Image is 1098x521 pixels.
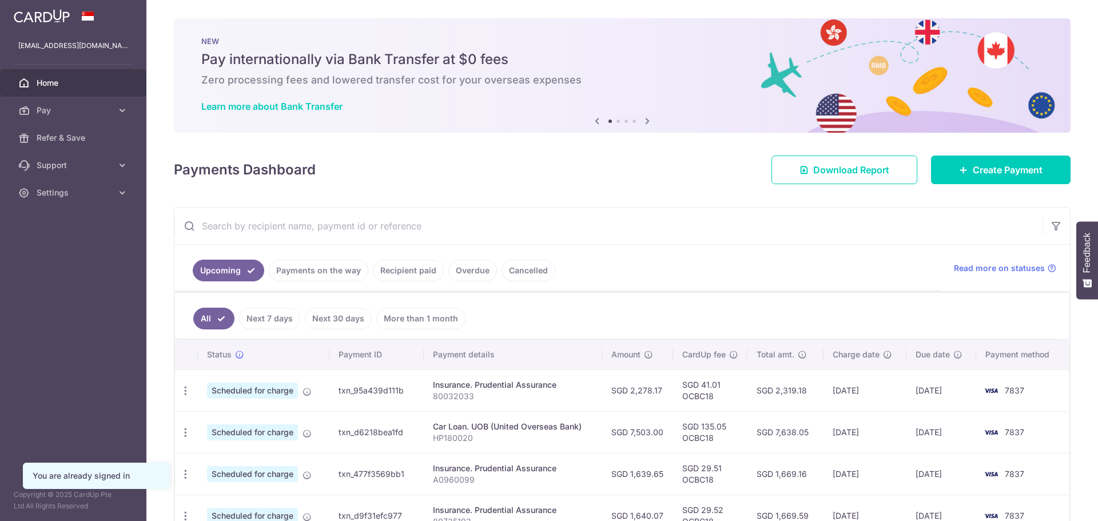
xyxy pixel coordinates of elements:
a: Download Report [771,156,917,184]
div: Insurance. Prudential Assurance [433,463,593,474]
span: Status [207,349,232,360]
a: Recipient paid [373,260,444,281]
div: Insurance. Prudential Assurance [433,379,593,391]
td: txn_477f3569bb1 [329,453,424,495]
td: txn_d6218bea1fd [329,411,424,453]
p: [EMAIL_ADDRESS][DOMAIN_NAME] [18,40,128,51]
a: Learn more about Bank Transfer [201,101,343,112]
span: Scheduled for charge [207,383,298,399]
span: 7837 [1005,469,1024,479]
th: Payment ID [329,340,424,369]
span: Charge date [833,349,880,360]
td: [DATE] [906,411,976,453]
td: SGD 41.01 OCBC18 [673,369,747,411]
span: Home [37,77,112,89]
span: 7837 [1005,385,1024,395]
span: Scheduled for charge [207,466,298,482]
div: You are already signed in [33,470,160,482]
a: Read more on statuses [954,263,1056,274]
span: Settings [37,187,112,198]
span: Amount [611,349,640,360]
td: SGD 135.05 OCBC18 [673,411,747,453]
span: Scheduled for charge [207,424,298,440]
td: SGD 2,319.18 [747,369,823,411]
a: Next 7 days [239,308,300,329]
img: Bank Card [980,425,1002,439]
td: SGD 2,278.17 [602,369,673,411]
a: Upcoming [193,260,264,281]
a: More than 1 month [376,308,466,329]
img: Bank Card [980,467,1002,481]
a: Cancelled [502,260,555,281]
p: A0960099 [433,474,593,486]
td: [DATE] [906,369,976,411]
div: Insurance. Prudential Assurance [433,504,593,516]
span: 7837 [1005,511,1024,520]
th: Payment method [976,340,1069,369]
a: Next 30 days [305,308,372,329]
span: Create Payment [973,163,1043,177]
a: Overdue [448,260,497,281]
span: Support [37,160,112,171]
td: SGD 1,639.65 [602,453,673,495]
span: Feedback [1082,233,1092,273]
button: Feedback - Show survey [1076,221,1098,299]
img: CardUp [14,9,70,23]
span: Due date [916,349,950,360]
h4: Payments Dashboard [174,160,316,180]
span: Refer & Save [37,132,112,144]
span: Read more on statuses [954,263,1045,274]
span: Download Report [813,163,889,177]
input: Search by recipient name, payment id or reference [174,208,1043,244]
td: SGD 7,503.00 [602,411,673,453]
img: Bank Card [980,384,1002,397]
td: txn_95a439d111b [329,369,424,411]
span: Total amt. [757,349,794,360]
a: Create Payment [931,156,1071,184]
p: NEW [201,37,1043,46]
th: Payment details [424,340,602,369]
td: [DATE] [823,369,907,411]
span: 7837 [1005,427,1024,437]
a: All [193,308,234,329]
td: SGD 1,669.16 [747,453,823,495]
td: SGD 29.51 OCBC18 [673,453,747,495]
h6: Zero processing fees and lowered transfer cost for your overseas expenses [201,73,1043,87]
span: CardUp fee [682,349,726,360]
a: Payments on the way [269,260,368,281]
img: Bank transfer banner [174,18,1071,133]
td: [DATE] [823,411,907,453]
td: SGD 7,638.05 [747,411,823,453]
td: [DATE] [906,453,976,495]
div: Car Loan. UOB (United Overseas Bank) [433,421,593,432]
h5: Pay internationally via Bank Transfer at $0 fees [201,50,1043,69]
span: Pay [37,105,112,116]
p: HP180020 [433,432,593,444]
p: 80032033 [433,391,593,402]
td: [DATE] [823,453,907,495]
